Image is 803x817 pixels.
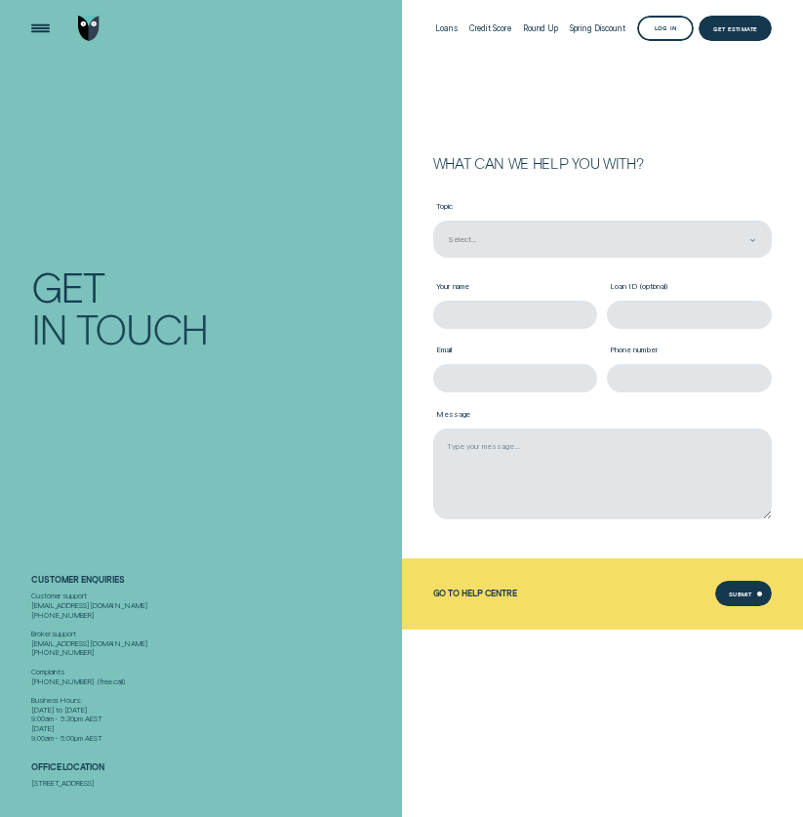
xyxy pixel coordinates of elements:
button: Open Menu [28,16,54,41]
div: Get [31,267,103,307]
label: Your name [433,274,598,301]
label: Email [433,339,598,365]
a: Go to Help Centre [433,589,518,598]
div: [STREET_ADDRESS] [31,779,397,789]
div: Touch [76,307,207,347]
a: Get Estimate [699,16,772,41]
img: Wisr [78,16,100,41]
h1: Get In Touch [31,266,397,346]
h2: What can we help you with? [433,156,773,170]
div: Customer support [EMAIL_ADDRESS][DOMAIN_NAME] [PHONE_NUMBER] Broker support [EMAIL_ADDRESS][DOMAI... [31,592,397,743]
div: Spring Discount [570,23,625,33]
div: Loans [435,23,458,33]
label: Topic [433,195,773,222]
div: Select... [449,236,476,246]
h2: Customer Enquiries [31,575,397,592]
h2: Office Location [31,762,397,779]
label: Loan ID (optional) [607,274,772,301]
div: Credit Score [469,23,511,33]
div: Round Up [523,23,558,33]
label: Message [433,402,773,429]
button: Submit [715,581,772,606]
button: Log in [637,16,694,41]
label: Phone number [607,339,772,365]
div: In [31,307,66,347]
